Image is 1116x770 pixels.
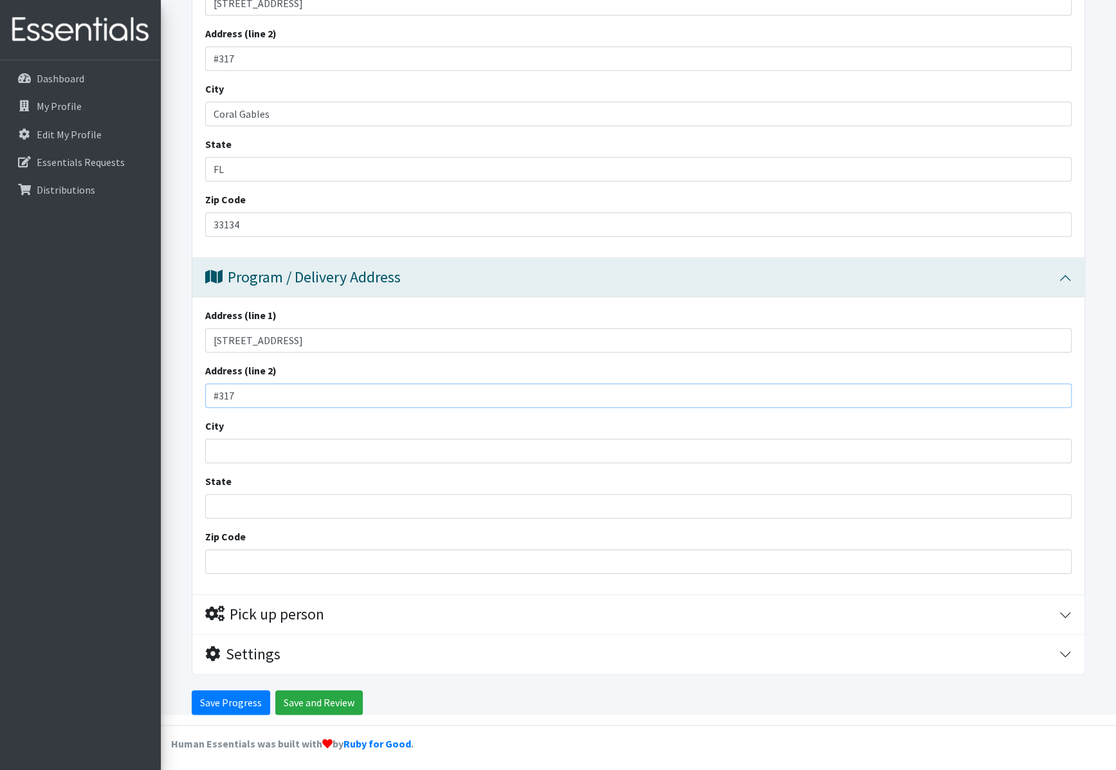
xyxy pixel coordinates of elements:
p: Essentials Requests [37,156,125,169]
p: My Profile [37,100,82,113]
label: State [205,136,232,152]
label: Zip Code [205,529,246,544]
button: Pick up person [192,595,1084,634]
img: HumanEssentials [5,8,156,51]
a: Essentials Requests [5,149,156,175]
div: Program / Delivery Address [205,268,401,287]
p: Dashboard [37,72,84,85]
label: City [205,418,224,434]
button: Settings [192,635,1084,674]
div: Pick up person [205,605,324,624]
p: Edit My Profile [37,128,102,141]
label: Address (line 2) [205,26,277,41]
label: State [205,473,232,489]
a: Dashboard [5,66,156,91]
a: Ruby for Good [343,737,411,750]
a: Distributions [5,177,156,203]
label: Zip Code [205,192,246,207]
a: Edit My Profile [5,122,156,147]
input: Save and Review [275,690,363,715]
label: City [205,81,224,96]
label: Address (line 2) [205,363,277,378]
a: My Profile [5,93,156,119]
button: Program / Delivery Address [192,258,1084,297]
label: Address (line 1) [205,307,277,323]
p: Distributions [37,183,95,196]
strong: Human Essentials was built with by . [171,737,414,750]
input: Save Progress [192,690,270,715]
div: Settings [205,645,280,664]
